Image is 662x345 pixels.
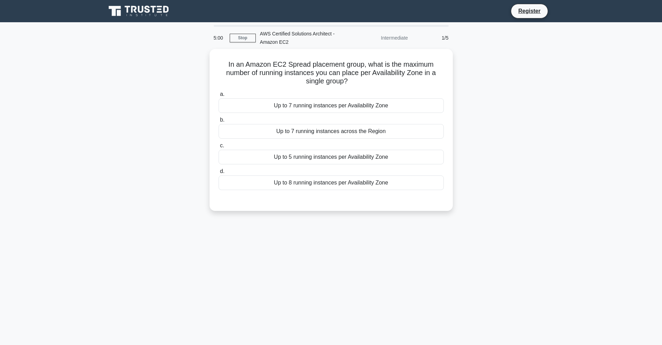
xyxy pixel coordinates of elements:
[514,7,545,15] a: Register
[219,98,444,113] div: Up to 7 running instances per Availability Zone
[219,175,444,190] div: Up to 8 running instances per Availability Zone
[220,117,224,123] span: b.
[219,150,444,164] div: Up to 5 running instances per Availability Zone
[220,142,224,148] span: c.
[351,31,412,45] div: Intermediate
[220,168,224,174] span: d.
[412,31,453,45] div: 1/5
[210,31,230,45] div: 5:00
[218,60,444,86] h5: In an Amazon EC2 Spread placement group, what is the maximum number of running instances you can ...
[219,124,444,139] div: Up to 7 running instances across the Region
[230,34,256,42] a: Stop
[256,27,351,49] div: AWS Certified Solutions Architect - Amazon EC2
[220,91,224,97] span: a.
